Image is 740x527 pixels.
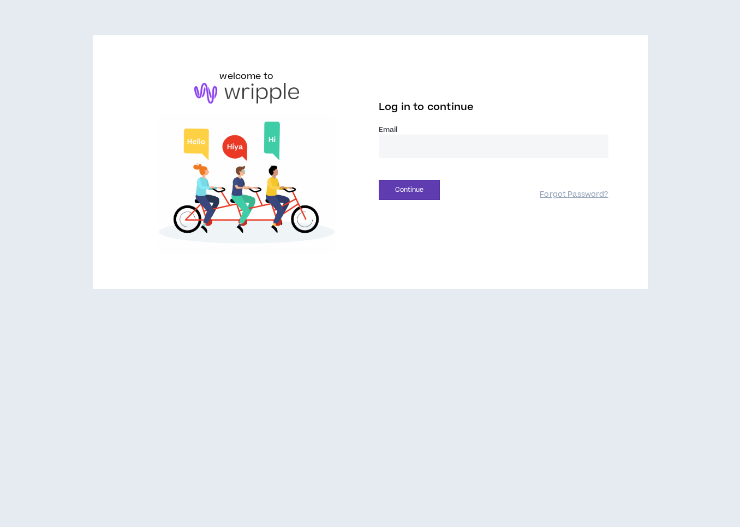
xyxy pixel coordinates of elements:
[194,83,299,104] img: logo-brand.png
[132,114,362,255] img: Welcome to Wripple
[379,180,440,200] button: Continue
[540,190,608,200] a: Forgot Password?
[379,125,608,135] label: Email
[379,100,474,114] span: Log in to continue
[219,70,273,83] h6: welcome to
